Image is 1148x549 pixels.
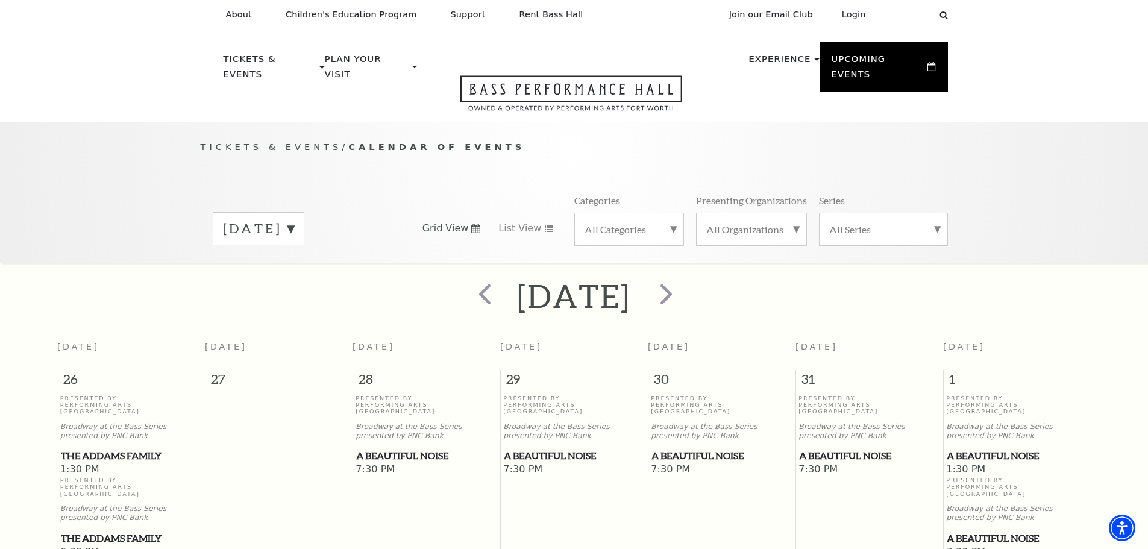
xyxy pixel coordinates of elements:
span: List View [498,222,541,235]
p: Presented By Performing Arts [GEOGRAPHIC_DATA] [798,395,940,415]
p: Plan Your Visit [325,52,409,89]
span: 26 [57,370,205,394]
label: All Organizations [706,223,797,236]
span: 1:30 PM [60,463,202,477]
span: 31 [796,370,943,394]
span: [DATE] [500,342,542,351]
span: 29 [501,370,648,394]
span: Grid View [422,222,469,235]
span: The Addams Family [61,448,201,463]
p: Broadway at the Bass Series presented by PNC Bank [946,422,1088,441]
span: [DATE] [795,342,838,351]
span: A Beautiful Noise [947,448,1087,463]
span: Tickets & Events [201,142,342,152]
p: Experience [748,52,811,74]
span: 7:30 PM [356,463,497,477]
a: Open this option [417,75,726,122]
p: Broadway at the Bass Series presented by PNC Bank [503,422,645,441]
p: Rent Bass Hall [519,10,583,20]
button: next [642,275,686,318]
span: 27 [205,370,353,394]
span: A Beautiful Noise [799,448,939,463]
p: Presented By Performing Arts [GEOGRAPHIC_DATA] [946,395,1088,415]
button: prev [462,275,506,318]
p: Upcoming Events [832,52,925,89]
p: Categories [574,194,620,207]
span: 30 [648,370,795,394]
span: [DATE] [57,342,99,351]
span: 7:30 PM [798,463,940,477]
span: A Beautiful Noise [504,448,644,463]
div: Accessibility Menu [1109,515,1135,541]
span: [DATE] [648,342,690,351]
p: / [201,140,948,155]
span: Calendar of Events [348,142,525,152]
p: Broadway at the Bass Series presented by PNC Bank [60,504,202,522]
span: 28 [353,370,500,394]
p: Series [819,194,845,207]
span: A Beautiful Noise [356,448,497,463]
span: The Addams Family [61,531,201,546]
span: [DATE] [205,342,247,351]
p: About [226,10,252,20]
p: Presented By Performing Arts [GEOGRAPHIC_DATA] [503,395,645,415]
p: Broadway at the Bass Series presented by PNC Bank [651,422,792,441]
span: A Beautiful Noise [651,448,792,463]
p: Support [451,10,486,20]
p: Presented By Performing Arts [GEOGRAPHIC_DATA] [356,395,497,415]
p: Broadway at the Bass Series presented by PNC Bank [356,422,497,441]
p: Broadway at the Bass Series presented by PNC Bank [798,422,940,441]
p: Broadway at the Bass Series presented by PNC Bank [60,422,202,441]
span: 1 [944,370,1091,394]
p: Presented By Performing Arts [GEOGRAPHIC_DATA] [60,395,202,415]
span: A Beautiful Noise [947,531,1087,546]
p: Presented By Performing Arts [GEOGRAPHIC_DATA] [651,395,792,415]
label: All Categories [585,223,674,236]
p: Presenting Organizations [696,194,807,207]
span: 7:30 PM [651,463,792,477]
span: [DATE] [943,342,985,351]
p: Broadway at the Bass Series presented by PNC Bank [946,504,1088,522]
p: Tickets & Events [224,52,317,89]
label: All Series [829,223,938,236]
p: Presented By Performing Arts [GEOGRAPHIC_DATA] [946,477,1088,497]
span: 1:30 PM [946,463,1088,477]
select: Select: [885,9,928,20]
span: 7:30 PM [503,463,645,477]
label: [DATE] [223,219,294,238]
p: Children's Education Program [286,10,417,20]
p: Presented By Performing Arts [GEOGRAPHIC_DATA] [60,477,202,497]
span: [DATE] [353,342,395,351]
h2: [DATE] [517,277,631,315]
